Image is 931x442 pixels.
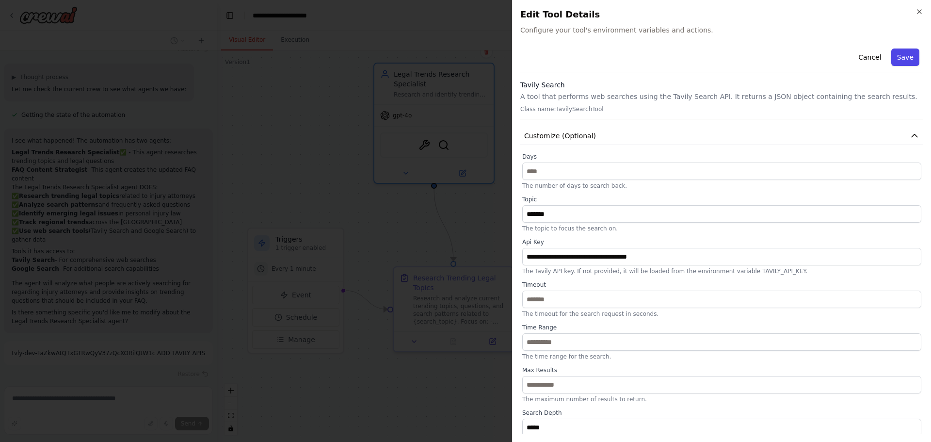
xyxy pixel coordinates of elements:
[522,409,921,417] label: Search Depth
[520,127,923,145] button: Customize (Optional)
[522,182,921,190] p: The number of days to search back.
[522,395,921,403] p: The maximum number of results to return.
[891,49,919,66] button: Save
[852,49,887,66] button: Cancel
[522,366,921,374] label: Max Results
[520,92,923,101] p: A tool that performs web searches using the Tavily Search API. It returns a JSON object containin...
[522,353,921,360] p: The time range for the search.
[520,25,923,35] span: Configure your tool's environment variables and actions.
[524,131,596,141] span: Customize (Optional)
[520,105,923,113] p: Class name: TavilySearchTool
[522,324,921,331] label: Time Range
[522,267,921,275] p: The Tavily API key. If not provided, it will be loaded from the environment variable TAVILY_API_KEY.
[522,281,921,289] label: Timeout
[522,225,921,232] p: The topic to focus the search on.
[520,80,923,90] h3: Tavily Search
[522,310,921,318] p: The timeout for the search request in seconds.
[520,8,923,21] h2: Edit Tool Details
[522,196,921,203] label: Topic
[522,153,921,161] label: Days
[522,238,921,246] label: Api Key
